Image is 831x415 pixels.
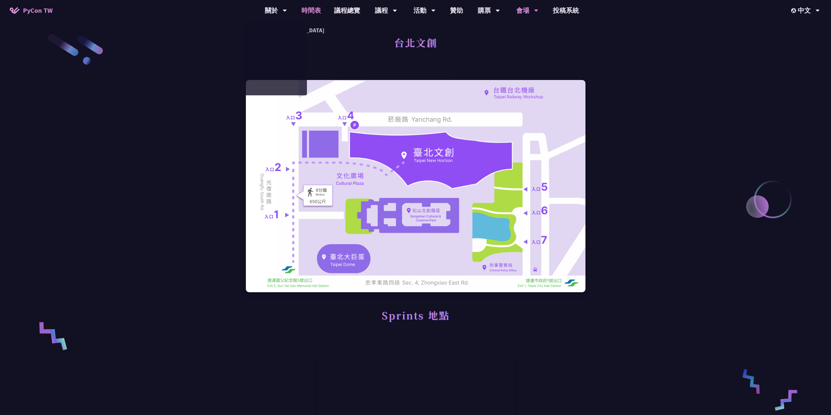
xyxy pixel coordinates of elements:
span: PyCon TW [23,6,53,15]
img: Locale Icon [791,8,798,13]
a: PyCon [GEOGRAPHIC_DATA] [244,23,307,38]
h1: 台北文創 [394,33,437,52]
img: 會場地圖 [246,80,585,292]
img: Home icon of PyCon TW 2025 [10,7,20,14]
h1: Sprints 地點 [382,305,450,325]
a: PyCon TW [3,2,59,19]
